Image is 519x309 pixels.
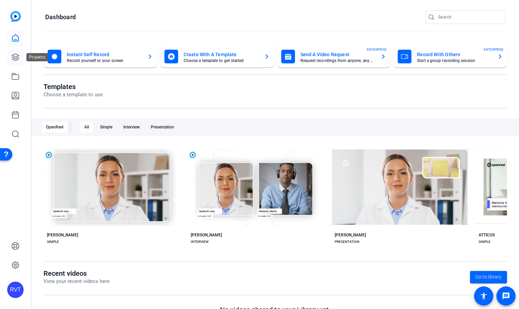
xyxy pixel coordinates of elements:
[44,91,103,99] p: Choose a template to use
[300,50,375,59] mat-card-title: Send A Video Request
[42,122,67,133] div: OpenReel
[335,232,366,238] div: [PERSON_NAME]
[367,47,387,52] span: ENTERPRISE
[47,232,78,238] div: [PERSON_NAME]
[484,47,504,52] span: ENTERPRISE
[184,50,259,59] mat-card-title: Create With A Template
[335,239,359,245] div: PRESENTATION
[417,59,492,63] mat-card-subtitle: Start a group recording session
[394,46,507,67] button: Record With OthersStart a group recording sessionENTERPRISE
[80,122,93,133] div: All
[7,282,24,298] div: RVT
[479,239,491,245] div: SIMPLE
[44,277,110,285] p: View your recent videos here
[277,46,391,67] button: Send A Video RequestRequest recordings from anyone, anywhereENTERPRISE
[44,269,110,277] h1: Recent videos
[10,11,21,22] img: blue-gradient.svg
[479,232,495,238] div: ATTICUS
[470,271,507,283] a: Go to library
[44,46,157,67] button: Instant Self RecordRecord yourself or your screen
[44,83,103,91] h1: Templates
[47,239,59,245] div: SIMPLE
[96,122,116,133] div: Simple
[160,46,274,67] button: Create With A TemplateChoose a template to get started
[26,53,48,61] div: Projects
[45,13,76,21] h1: Dashboard
[438,13,500,21] input: Search
[119,122,144,133] div: Interview
[191,239,209,245] div: INTERVIEW
[67,50,142,59] mat-card-title: Instant Self Record
[147,122,178,133] div: Presentation
[191,232,222,238] div: [PERSON_NAME]
[67,59,142,63] mat-card-subtitle: Record yourself or your screen
[417,50,492,59] mat-card-title: Record With Others
[184,59,259,63] mat-card-subtitle: Choose a template to get started
[502,292,510,300] mat-icon: message
[480,292,488,300] mat-icon: accessibility
[475,273,502,281] span: Go to library
[300,59,375,63] mat-card-subtitle: Request recordings from anyone, anywhere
